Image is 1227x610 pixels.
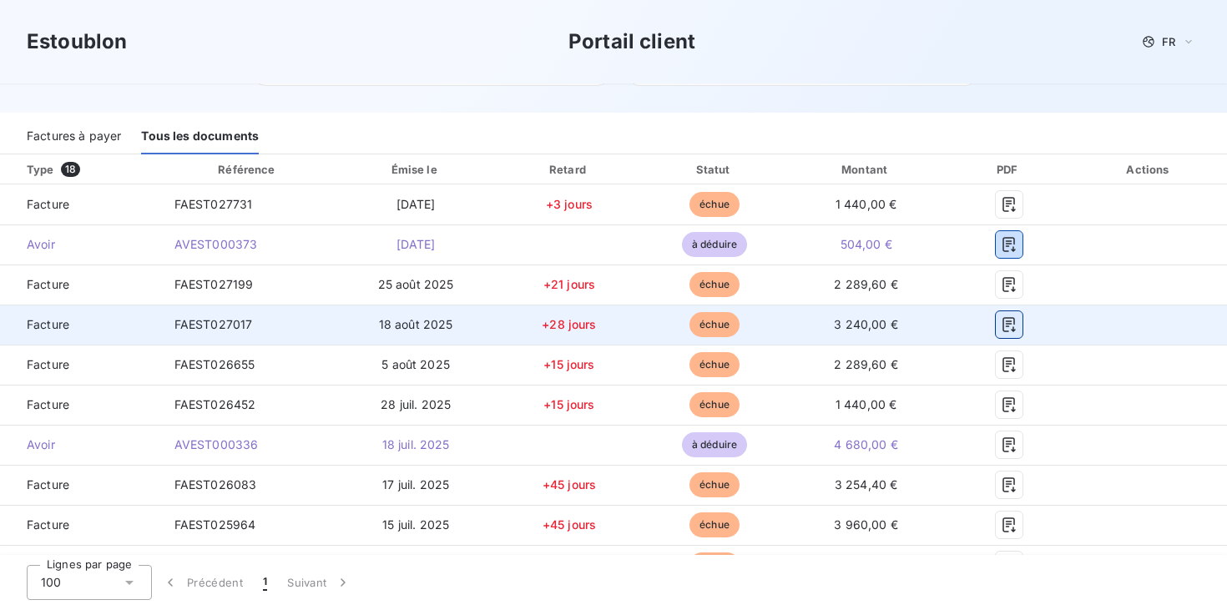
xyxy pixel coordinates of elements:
span: échue [689,552,740,577]
div: Statut [646,161,783,178]
span: Facture [13,396,148,413]
span: échue [689,392,740,417]
button: Précédent [152,565,253,600]
span: FAEST027017 [174,317,253,331]
button: Suivant [277,565,361,600]
span: AVEST000336 [174,437,259,451]
span: FAEST026452 [174,397,256,411]
span: 1 440,00 € [836,197,897,211]
span: [DATE] [396,197,436,211]
span: FAEST027199 [174,277,254,291]
span: 18 juil. 2025 [382,437,450,451]
span: à déduire [682,432,747,457]
h3: Estoublon [27,27,127,57]
span: +45 jours [543,477,596,492]
span: +15 jours [543,357,594,371]
span: 4 680,00 € [834,437,898,451]
span: 5 août 2025 [381,357,450,371]
span: FAEST025964 [174,517,256,532]
span: +45 jours [543,517,596,532]
h3: Portail client [568,27,695,57]
span: échue [689,472,740,497]
span: 100 [41,574,61,591]
div: Montant [790,161,942,178]
span: Avoir [13,436,148,453]
span: échue [689,512,740,537]
span: 2 289,60 € [834,277,898,291]
span: à déduire [682,232,747,257]
span: Facture [13,316,148,333]
span: +21 jours [543,277,595,291]
span: Avoir [13,236,148,253]
span: 18 août 2025 [379,317,453,331]
span: FAEST026655 [174,357,255,371]
span: 28 juil. 2025 [381,397,451,411]
span: FR [1162,35,1175,48]
span: +28 jours [542,317,596,331]
span: 1 [263,574,267,591]
span: FAEST026083 [174,477,257,492]
span: Facture [13,476,148,493]
div: Émise le [339,161,492,178]
span: +3 jours [546,197,593,211]
span: AVEST000373 [174,237,258,251]
span: Facture [13,517,148,533]
div: Factures à payer [27,119,121,154]
span: échue [689,312,740,337]
div: PDF [949,161,1068,178]
div: Retard [499,161,639,178]
span: FAEST027731 [174,197,253,211]
span: 3 960,00 € [834,517,898,532]
span: 2 289,60 € [834,357,898,371]
span: 25 août 2025 [378,277,454,291]
div: Type [17,161,158,178]
div: Actions [1075,161,1224,178]
span: 504,00 € [841,237,892,251]
div: Référence [218,163,275,176]
span: échue [689,272,740,297]
span: +15 jours [543,397,594,411]
span: 1 440,00 € [836,397,897,411]
span: Facture [13,196,148,213]
span: 17 juil. 2025 [382,477,449,492]
span: [DATE] [396,237,436,251]
span: 18 [61,162,80,177]
span: Facture [13,356,148,373]
div: Tous les documents [141,119,259,154]
span: échue [689,352,740,377]
button: 1 [253,565,277,600]
span: 15 juil. 2025 [382,517,449,532]
span: Facture [13,276,148,293]
span: échue [689,192,740,217]
span: 3 240,00 € [834,317,898,331]
span: 3 254,40 € [835,477,898,492]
